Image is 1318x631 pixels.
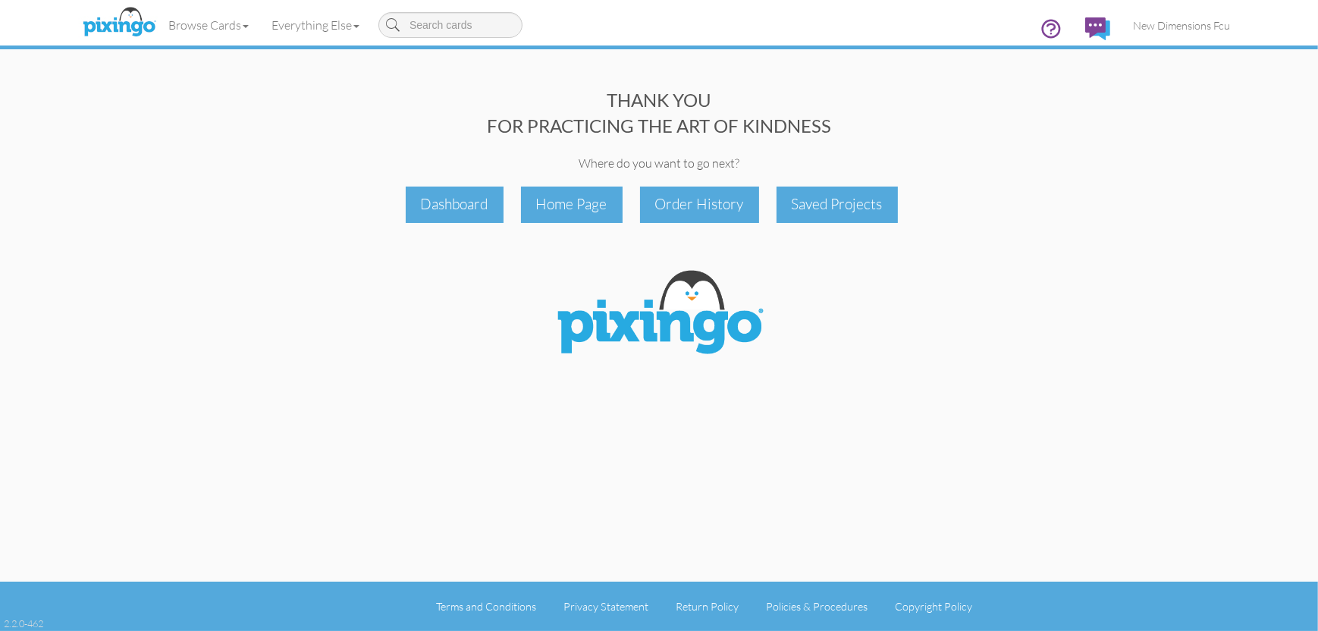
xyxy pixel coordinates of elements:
[77,87,1241,140] div: THANK YOU FOR PRACTICING THE ART OF KINDNESS
[766,600,868,613] a: Policies & Procedures
[777,187,898,222] div: Saved Projects
[77,155,1241,172] div: Where do you want to go next?
[1122,6,1241,45] a: New Dimensions Fcu
[378,12,522,38] input: Search cards
[406,187,504,222] div: Dashboard
[521,187,623,222] div: Home Page
[1133,19,1230,32] span: New Dimensions Fcu
[157,6,260,44] a: Browse Cards
[545,261,773,369] img: Pixingo Logo
[436,600,536,613] a: Terms and Conditions
[4,617,43,630] div: 2.2.0-462
[676,600,739,613] a: Return Policy
[1317,630,1318,631] iframe: Chat
[1085,17,1110,40] img: comments.svg
[563,600,648,613] a: Privacy Statement
[640,187,759,222] div: Order History
[895,600,972,613] a: Copyright Policy
[79,4,159,42] img: pixingo logo
[260,6,371,44] a: Everything Else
